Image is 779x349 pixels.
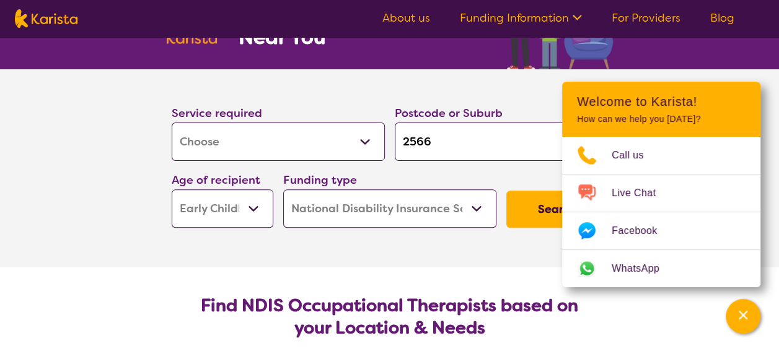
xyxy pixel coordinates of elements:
label: Age of recipient [172,173,260,187]
label: Service required [172,106,262,121]
span: Facebook [612,222,672,240]
button: Channel Menu [726,299,760,334]
div: Channel Menu [562,82,760,287]
input: Type [395,123,608,161]
span: Call us [612,146,659,165]
h2: Welcome to Karista! [577,94,746,109]
ul: Choose channel [562,137,760,287]
a: About us [382,11,430,25]
a: Blog [710,11,734,25]
a: For Providers [612,11,680,25]
button: Search [506,191,608,228]
a: Web link opens in a new tab. [562,250,760,287]
img: Karista logo [15,9,77,28]
h2: Find NDIS Occupational Therapists based on your Location & Needs [182,295,598,339]
a: Funding Information [460,11,582,25]
p: How can we help you [DATE]? [577,114,746,124]
label: Funding type [283,173,357,187]
span: Live Chat [612,184,671,202]
label: Postcode or Suburb [395,106,503,121]
span: WhatsApp [612,259,674,278]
